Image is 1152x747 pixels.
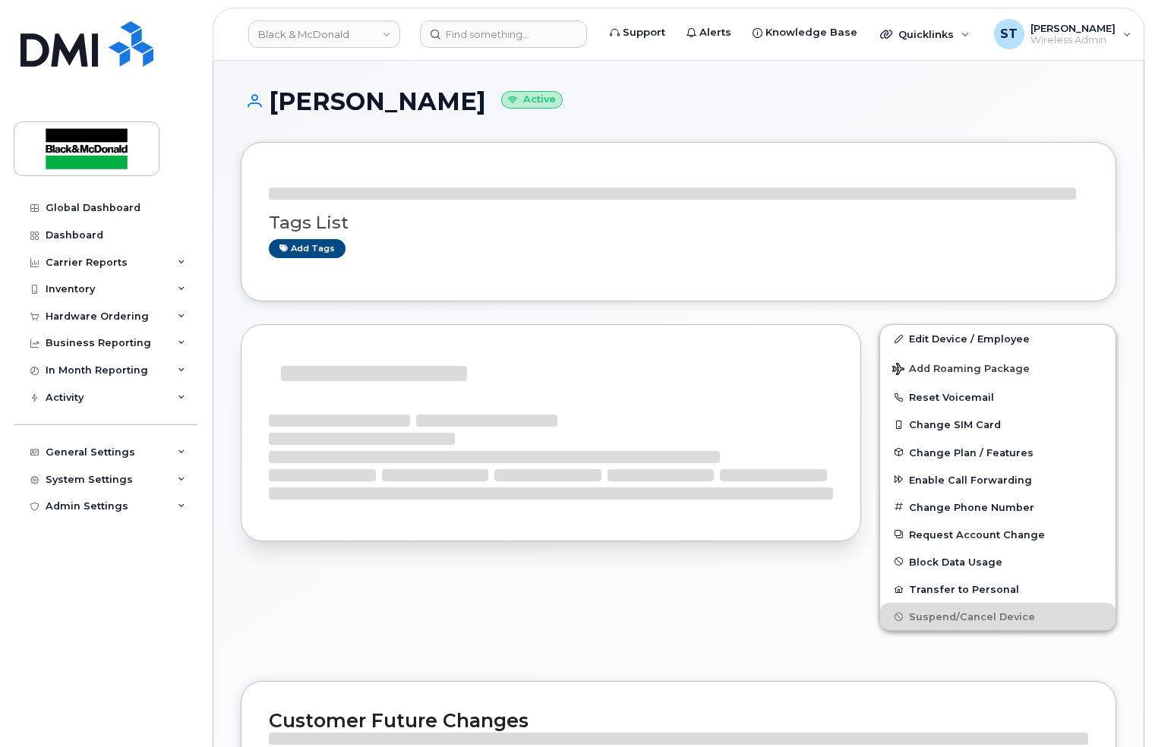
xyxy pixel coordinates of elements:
button: Transfer to Personal [880,575,1116,603]
button: Request Account Change [880,521,1116,548]
button: Change Plan / Features [880,439,1116,466]
span: Add Roaming Package [892,363,1030,377]
button: Enable Call Forwarding [880,466,1116,493]
h1: [PERSON_NAME] [241,88,1116,115]
span: Enable Call Forwarding [909,474,1032,485]
button: Add Roaming Package [880,352,1116,383]
a: Add tags [269,239,346,258]
button: Suspend/Cancel Device [880,603,1116,630]
span: Change Plan / Features [909,446,1034,458]
button: Block Data Usage [880,548,1116,575]
h3: Tags List [269,213,1088,232]
a: Edit Device / Employee [880,325,1116,352]
button: Change Phone Number [880,493,1116,521]
button: Reset Voicemail [880,383,1116,411]
h2: Customer Future Changes [269,709,1088,732]
small: Active [501,91,563,109]
span: Suspend/Cancel Device [909,611,1035,622]
button: Change SIM Card [880,411,1116,438]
